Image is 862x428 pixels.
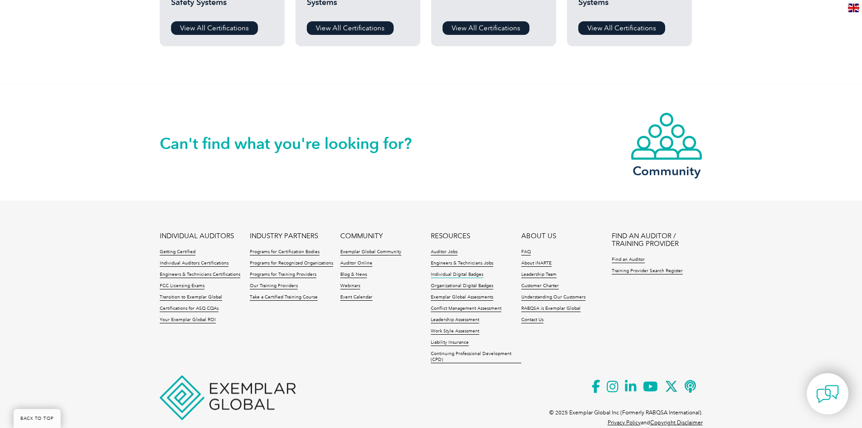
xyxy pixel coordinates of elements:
[521,260,552,267] a: About iNARTE
[521,272,557,278] a: Leadership Team
[250,272,316,278] a: Programs for Training Providers
[431,317,479,323] a: Leadership Assessment
[160,294,222,301] a: Transition to Exemplar Global
[521,294,586,301] a: Understanding Our Customers
[816,383,839,405] img: contact-chat.png
[340,283,360,289] a: Webinars
[340,232,383,240] a: COMMUNITY
[549,408,703,418] p: © 2025 Exemplar Global Inc (Formerly RABQSA International).
[160,260,229,267] a: Individual Auditors Certifications
[160,249,195,255] a: Getting Certified
[160,136,431,151] h2: Can't find what you're looking for?
[431,351,521,363] a: Continuing Professional Development (CPD)
[608,419,641,426] a: Privacy Policy
[250,232,318,240] a: INDUSTRY PARTNERS
[650,419,703,426] a: Copyright Disclaimer
[521,249,531,255] a: FAQ
[340,294,372,301] a: Event Calendar
[340,260,372,267] a: Auditor Online
[160,232,234,240] a: INDIVIDUAL AUDITORS
[630,165,703,177] h3: Community
[340,272,367,278] a: Blog & News
[630,112,703,177] a: Community
[431,328,479,335] a: Work Style Assessment
[160,272,240,278] a: Engineers & Technicians Certifications
[160,306,219,312] a: Certifications for ASQ CQAs
[431,232,470,240] a: RESOURCES
[612,257,645,263] a: Find an Auditor
[578,21,665,35] a: View All Certifications
[521,306,581,312] a: RABQSA is Exemplar Global
[250,294,318,301] a: Take a Certified Training Course
[307,21,394,35] a: View All Certifications
[171,21,258,35] a: View All Certifications
[431,272,483,278] a: Individual Digital Badges
[431,306,501,312] a: Conflict Management Assessment
[14,409,61,428] a: BACK TO TOP
[431,260,493,267] a: Engineers & Technicians Jobs
[431,283,493,289] a: Organizational Digital Badges
[443,21,529,35] a: View All Certifications
[612,268,683,274] a: Training Provider Search Register
[431,294,493,301] a: Exemplar Global Assessments
[521,283,559,289] a: Customer Charter
[431,249,457,255] a: Auditor Jobs
[160,283,205,289] a: FCC Licensing Exams
[521,232,556,240] a: ABOUT US
[250,249,319,255] a: Programs for Certification Bodies
[608,418,703,428] p: and
[160,375,295,420] img: Exemplar Global
[612,232,702,248] a: FIND AN AUDITOR / TRAINING PROVIDER
[630,112,703,161] img: icon-community.webp
[250,283,298,289] a: Our Training Providers
[431,340,469,346] a: Liability Insurance
[340,249,401,255] a: Exemplar Global Community
[848,4,859,12] img: en
[521,317,543,323] a: Contact Us
[250,260,333,267] a: Programs for Recognized Organizations
[160,317,216,323] a: Your Exemplar Global ROI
